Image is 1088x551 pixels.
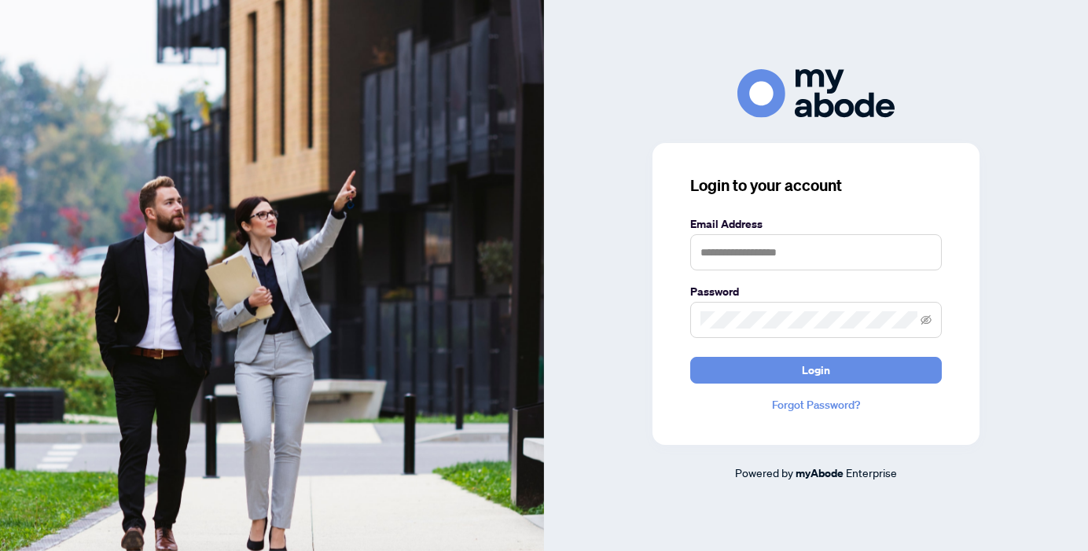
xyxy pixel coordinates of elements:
span: Enterprise [846,465,897,479]
h3: Login to your account [690,174,942,197]
span: eye-invisible [921,314,932,325]
img: ma-logo [737,69,895,117]
a: myAbode [796,465,844,482]
label: Email Address [690,215,942,233]
span: Powered by [735,465,793,479]
label: Password [690,283,942,300]
a: Forgot Password? [690,396,942,413]
button: Login [690,357,942,384]
span: Login [802,358,830,383]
